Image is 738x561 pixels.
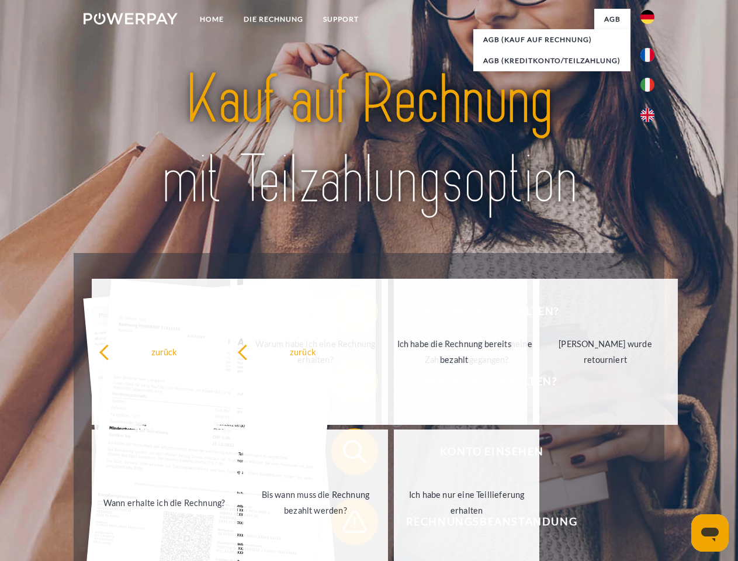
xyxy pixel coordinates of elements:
[473,29,630,50] a: AGB (Kauf auf Rechnung)
[99,494,230,510] div: Wann erhalte ich die Rechnung?
[594,9,630,30] a: agb
[313,9,369,30] a: SUPPORT
[250,487,382,518] div: Bis wann muss die Rechnung bezahlt werden?
[473,50,630,71] a: AGB (Kreditkonto/Teilzahlung)
[401,487,532,518] div: Ich habe nur eine Teillieferung erhalten
[640,10,654,24] img: de
[640,48,654,62] img: fr
[234,9,313,30] a: DIE RECHNUNG
[691,514,729,552] iframe: Schaltfläche zum Öffnen des Messaging-Fensters
[640,108,654,122] img: en
[112,56,626,224] img: title-powerpay_de.svg
[640,78,654,92] img: it
[237,344,369,359] div: zurück
[84,13,178,25] img: logo-powerpay-white.svg
[99,344,230,359] div: zurück
[389,336,520,368] div: Ich habe die Rechnung bereits bezahlt
[540,336,671,368] div: [PERSON_NAME] wurde retourniert
[190,9,234,30] a: Home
